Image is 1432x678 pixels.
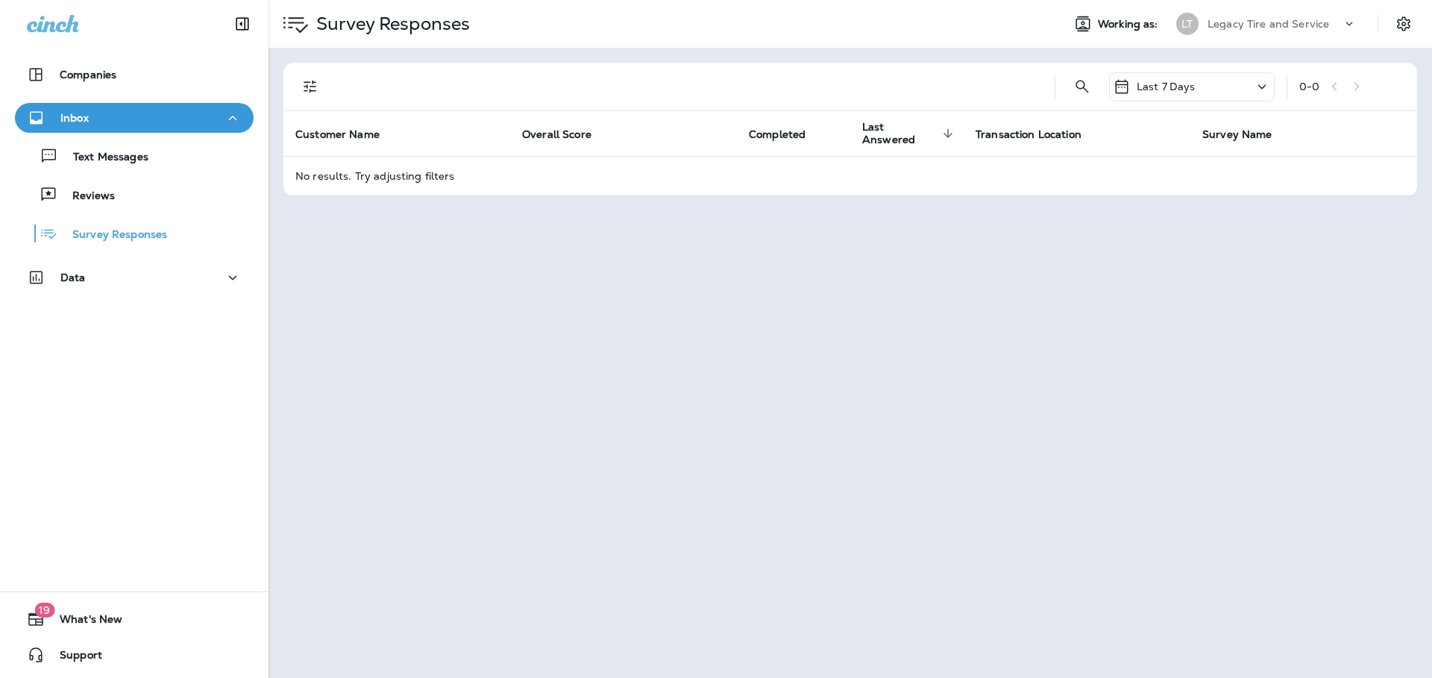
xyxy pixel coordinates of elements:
[45,613,122,631] span: What's New
[295,128,380,141] span: Customer Name
[976,128,1101,141] span: Transaction Location
[15,179,254,210] button: Reviews
[310,13,470,35] p: Survey Responses
[1299,81,1319,92] div: 0 - 0
[1098,18,1161,31] span: Working as:
[1176,13,1199,35] div: LT
[976,128,1081,141] span: Transaction Location
[1208,18,1329,30] p: Legacy Tire and Service
[522,128,591,141] span: Overall Score
[862,121,938,146] span: Last Answered
[45,649,102,667] span: Support
[749,128,825,141] span: Completed
[15,218,254,249] button: Survey Responses
[15,140,254,172] button: Text Messages
[60,69,116,81] p: Companies
[15,263,254,292] button: Data
[1202,128,1292,141] span: Survey Name
[34,603,54,618] span: 19
[15,604,254,634] button: 19What's New
[749,128,805,141] span: Completed
[57,189,115,204] p: Reviews
[15,640,254,670] button: Support
[1390,10,1417,37] button: Settings
[222,9,263,39] button: Collapse Sidebar
[60,112,89,124] p: Inbox
[15,60,254,90] button: Companies
[295,72,325,101] button: Filters
[862,121,958,146] span: Last Answered
[15,103,254,133] button: Inbox
[283,156,1417,195] td: No results. Try adjusting filters
[1137,81,1196,92] p: Last 7 Days
[60,271,86,283] p: Data
[1202,128,1272,141] span: Survey Name
[58,151,148,165] p: Text Messages
[57,228,167,242] p: Survey Responses
[522,128,611,141] span: Overall Score
[295,128,399,141] span: Customer Name
[1067,72,1097,101] button: Search Survey Responses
